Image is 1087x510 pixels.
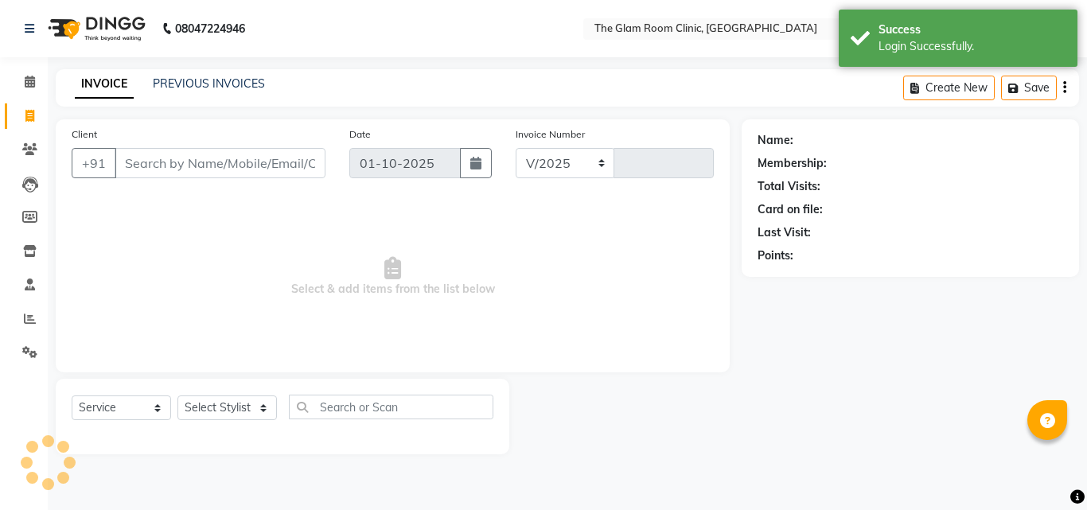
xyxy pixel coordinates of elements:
[349,127,371,142] label: Date
[289,395,493,419] input: Search or Scan
[879,38,1066,55] div: Login Successfully.
[72,148,116,178] button: +91
[758,155,827,172] div: Membership:
[175,6,245,51] b: 08047224946
[41,6,150,51] img: logo
[758,132,793,149] div: Name:
[903,76,995,100] button: Create New
[516,127,585,142] label: Invoice Number
[1001,76,1057,100] button: Save
[115,148,325,178] input: Search by Name/Mobile/Email/Code
[758,224,811,241] div: Last Visit:
[879,21,1066,38] div: Success
[758,178,820,195] div: Total Visits:
[758,201,823,218] div: Card on file:
[72,197,714,356] span: Select & add items from the list below
[758,247,793,264] div: Points:
[72,127,97,142] label: Client
[153,76,265,91] a: PREVIOUS INVOICES
[75,70,134,99] a: INVOICE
